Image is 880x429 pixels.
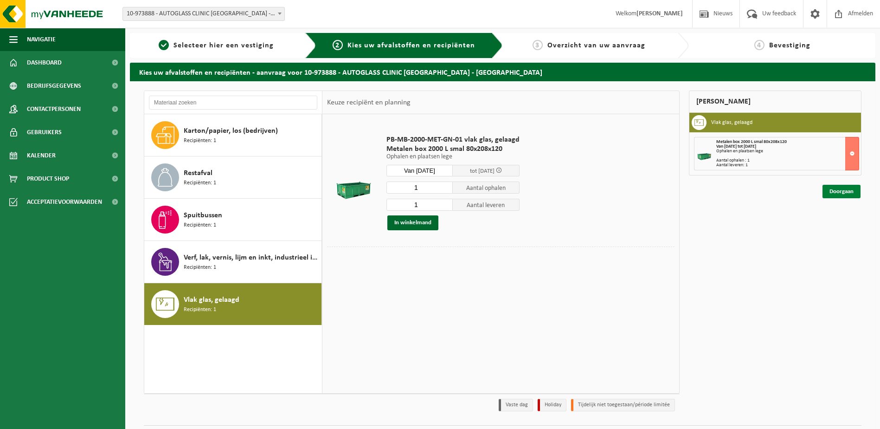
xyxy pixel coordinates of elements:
span: 10-973888 - AUTOGLASS CLINIC MECHELEN - MECHELEN [122,7,285,21]
h3: Vlak glas, gelaagd [711,115,752,130]
a: Doorgaan [822,185,861,198]
button: Verf, lak, vernis, lijm en inkt, industrieel in kleinverpakking Recipiënten: 1 [144,241,322,283]
span: Aantal leveren [453,199,520,211]
button: Restafval Recipiënten: 1 [144,156,322,199]
span: Karton/papier, los (bedrijven) [184,125,278,136]
span: Aantal ophalen [453,182,520,194]
button: Spuitbussen Recipiënten: 1 [144,199,322,241]
span: Kalender [27,144,56,167]
div: Aantal leveren: 1 [716,163,859,168]
a: 1Selecteer hier een vestiging [135,40,298,51]
div: Keuze recipiënt en planning [322,91,415,114]
h2: Kies uw afvalstoffen en recipiënten - aanvraag voor 10-973888 - AUTOGLASS CLINIC [GEOGRAPHIC_DATA... [130,63,875,81]
input: Selecteer datum [386,165,453,176]
span: 1 [159,40,169,50]
span: Recipiënten: 1 [184,179,216,188]
span: Gebruikers [27,121,62,144]
span: Kies uw afvalstoffen en recipiënten [347,42,475,49]
input: Materiaal zoeken [149,96,317,110]
span: 10-973888 - AUTOGLASS CLINIC MECHELEN - MECHELEN [123,7,284,20]
span: Overzicht van uw aanvraag [547,42,645,49]
div: Aantal ophalen : 1 [716,158,859,163]
li: Holiday [538,399,566,411]
span: Dashboard [27,51,62,74]
span: Metalen box 2000 L smal 80x208x120 [716,139,787,144]
button: Karton/papier, los (bedrijven) Recipiënten: 1 [144,114,322,156]
span: 4 [754,40,764,50]
div: [PERSON_NAME] [689,91,861,113]
strong: Van [DATE] tot [DATE] [716,144,756,149]
span: Metalen box 2000 L smal 80x208x120 [386,144,520,154]
span: Contactpersonen [27,97,81,121]
span: PB-MB-2000-MET-GN-01 vlak glas, gelaagd [386,135,520,144]
span: Bedrijfsgegevens [27,74,81,97]
span: Product Shop [27,167,69,190]
strong: [PERSON_NAME] [636,10,683,17]
span: 3 [533,40,543,50]
button: In winkelmand [387,215,438,230]
li: Tijdelijk niet toegestaan/période limitée [571,399,675,411]
span: Verf, lak, vernis, lijm en inkt, industrieel in kleinverpakking [184,252,319,263]
span: Navigatie [27,28,56,51]
span: Recipiënten: 1 [184,221,216,230]
span: Recipiënten: 1 [184,263,216,272]
span: tot [DATE] [470,168,495,174]
span: Acceptatievoorwaarden [27,190,102,214]
span: Bevestiging [769,42,810,49]
button: Vlak glas, gelaagd Recipiënten: 1 [144,283,322,325]
p: Ophalen en plaatsen lege [386,154,520,160]
li: Vaste dag [499,399,533,411]
span: Vlak glas, gelaagd [184,294,239,305]
span: Recipiënten: 1 [184,136,216,145]
div: Ophalen en plaatsen lege [716,149,859,154]
span: Restafval [184,168,212,179]
span: Selecteer hier een vestiging [173,42,274,49]
span: Recipiënten: 1 [184,305,216,314]
span: Spuitbussen [184,210,222,221]
span: 2 [333,40,343,50]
